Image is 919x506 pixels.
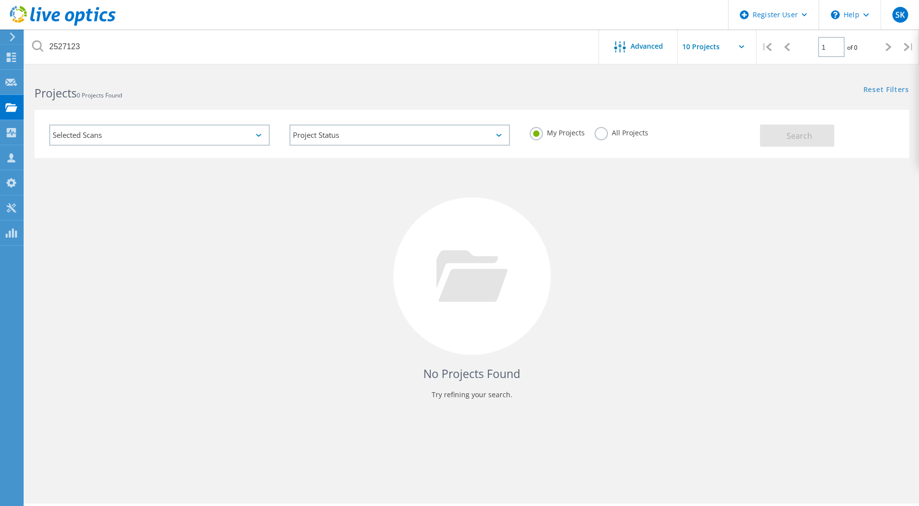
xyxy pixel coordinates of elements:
input: Search projects by name, owner, ID, company, etc [25,30,600,64]
div: | [899,30,919,64]
h4: No Projects Found [44,366,899,382]
span: of 0 [847,43,857,52]
svg: \n [831,10,840,19]
div: Selected Scans [49,125,270,146]
label: My Projects [530,127,585,136]
p: Try refining your search. [44,387,899,403]
div: | [757,30,777,64]
span: 0 Projects Found [77,91,122,99]
span: SK [895,11,905,19]
a: Live Optics Dashboard [10,21,116,28]
span: Search [787,130,812,141]
button: Search [760,125,834,147]
div: Project Status [289,125,510,146]
a: Reset Filters [863,86,909,95]
label: All Projects [595,127,648,136]
b: Projects [34,85,77,101]
span: Advanced [631,43,663,50]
